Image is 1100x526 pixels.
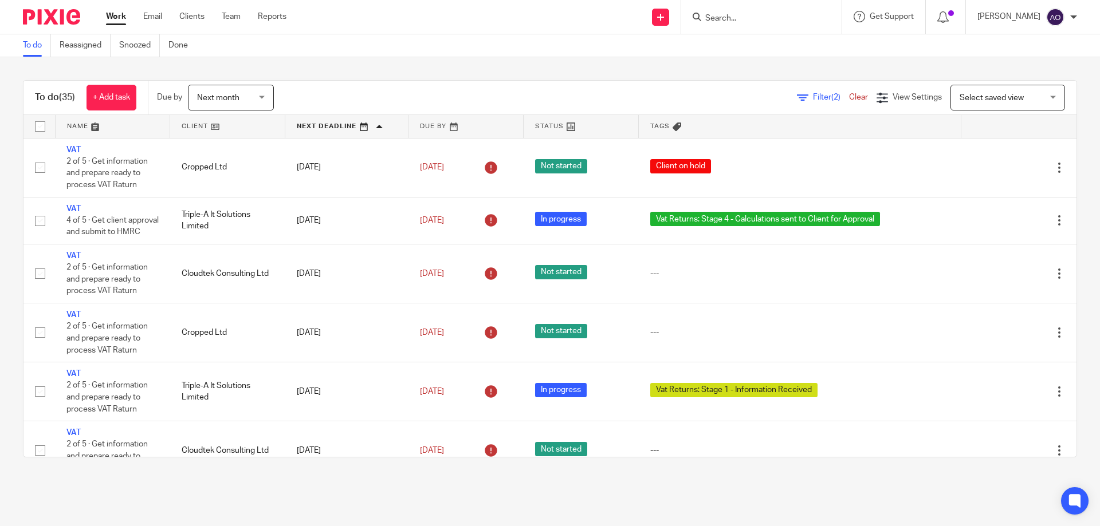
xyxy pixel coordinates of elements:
[849,93,868,101] a: Clear
[66,146,81,154] a: VAT
[60,34,111,57] a: Reassigned
[285,138,408,197] td: [DATE]
[66,370,81,378] a: VAT
[59,93,75,102] span: (35)
[535,159,587,173] span: Not started
[87,85,136,110] a: + Add task
[535,212,587,226] span: In progress
[106,11,126,22] a: Work
[420,216,444,224] span: [DATE]
[197,94,239,102] span: Next month
[1046,8,1064,26] img: svg%3E
[258,11,286,22] a: Reports
[650,268,950,279] div: ---
[179,11,205,22] a: Clients
[650,123,670,129] span: Tags
[170,138,285,197] td: Cropped Ltd
[119,34,160,57] a: Snoozed
[285,421,408,480] td: [DATE]
[66,323,148,354] span: 2 of 5 · Get information and prepare ready to process VAT Raturn
[23,34,51,57] a: To do
[170,244,285,303] td: Cloudtek Consulting Ltd
[170,197,285,244] td: Triple-A It Solutions Limited
[813,93,849,101] span: Filter
[157,92,182,103] p: Due by
[535,324,587,338] span: Not started
[170,421,285,480] td: Cloudtek Consulting Ltd
[170,362,285,421] td: Triple-A It Solutions Limited
[66,382,148,413] span: 2 of 5 · Get information and prepare ready to process VAT Raturn
[143,11,162,22] a: Email
[535,265,587,279] span: Not started
[66,252,81,260] a: VAT
[66,216,159,236] span: 4 of 5 · Get client approval and submit to HMRC
[420,446,444,454] span: [DATE]
[650,159,711,173] span: Client on hold
[66,205,81,213] a: VAT
[870,13,914,21] span: Get Support
[23,9,80,25] img: Pixie
[420,163,444,171] span: [DATE]
[893,93,942,101] span: View Settings
[66,441,148,472] span: 2 of 5 · Get information and prepare ready to process VAT Raturn
[650,445,950,456] div: ---
[168,34,197,57] a: Done
[285,303,408,362] td: [DATE]
[420,387,444,396] span: [DATE]
[66,157,148,189] span: 2 of 5 · Get information and prepare ready to process VAT Raturn
[222,11,241,22] a: Team
[650,383,818,397] span: Vat Returns: Stage 1 - Information Received
[285,244,408,303] td: [DATE]
[960,94,1024,102] span: Select saved view
[285,197,408,244] td: [DATE]
[35,92,75,104] h1: To do
[704,14,807,24] input: Search
[650,327,950,338] div: ---
[66,264,148,295] span: 2 of 5 · Get information and prepare ready to process VAT Raturn
[535,383,587,397] span: In progress
[831,93,840,101] span: (2)
[420,270,444,278] span: [DATE]
[66,311,81,319] a: VAT
[66,429,81,437] a: VAT
[285,362,408,421] td: [DATE]
[977,11,1040,22] p: [PERSON_NAME]
[420,329,444,337] span: [DATE]
[170,303,285,362] td: Cropped Ltd
[650,212,880,226] span: Vat Returns: Stage 4 - Calculations sent to Client for Approval
[535,442,587,456] span: Not started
